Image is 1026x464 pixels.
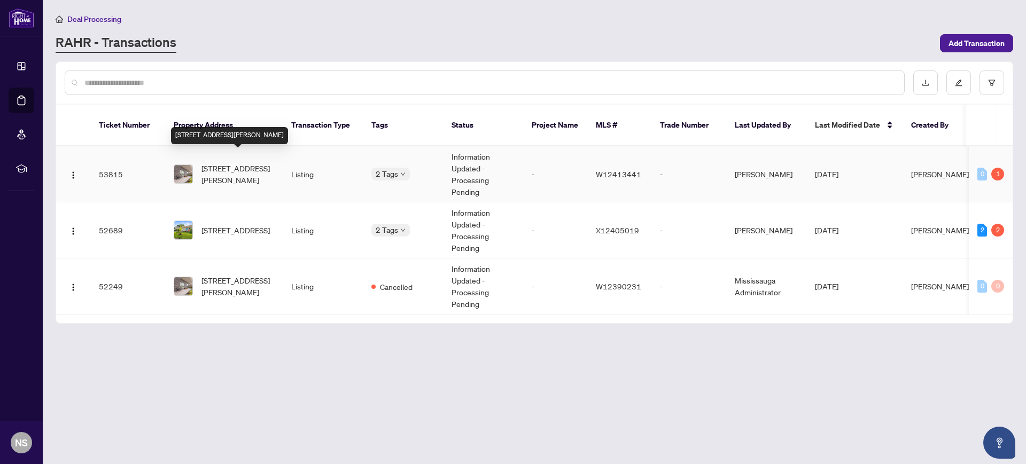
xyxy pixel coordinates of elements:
span: down [400,227,406,233]
td: Listing [283,202,363,258]
span: Last Modified Date [815,119,880,131]
td: - [523,146,587,202]
th: Last Updated By [726,105,806,146]
td: 52689 [90,202,165,258]
img: Logo [69,283,77,292]
span: [DATE] [815,281,838,291]
td: Information Updated - Processing Pending [443,258,523,314]
span: [PERSON_NAME] [911,281,969,291]
th: Transaction Type [283,105,363,146]
span: 2 Tags [376,224,398,236]
td: Information Updated - Processing Pending [443,202,523,258]
button: filter [980,70,1004,95]
button: edit [946,70,971,95]
td: 52249 [90,258,165,314]
span: Deal Processing [67,14,121,24]
th: Trade Number [651,105,726,146]
img: thumbnail-img [174,165,192,183]
img: thumbnail-img [174,277,192,295]
td: - [651,146,726,202]
span: W12390231 [596,281,641,291]
button: Logo [65,222,82,239]
td: - [523,202,587,258]
span: down [400,171,406,177]
td: Listing [283,146,363,202]
span: [STREET_ADDRESS][PERSON_NAME] [201,162,274,186]
td: Information Updated - Processing Pending [443,146,523,202]
span: [STREET_ADDRESS] [201,224,270,236]
span: download [922,79,929,86]
span: NS [15,435,28,450]
span: Add Transaction [949,35,1005,52]
th: Created By [903,105,967,146]
td: 53815 [90,146,165,202]
button: Open asap [983,427,1015,459]
span: edit [955,79,962,86]
span: [PERSON_NAME] [911,169,969,179]
th: Status [443,105,523,146]
th: MLS # [587,105,651,146]
div: [STREET_ADDRESS][PERSON_NAME] [171,127,288,144]
div: 1 [991,168,1004,180]
span: filter [988,79,996,86]
img: thumbnail-img [174,221,192,239]
a: RAHR - Transactions [56,34,176,53]
span: [DATE] [815,169,838,179]
th: Project Name [523,105,587,146]
span: [PERSON_NAME] [911,225,969,235]
div: 2 [991,224,1004,237]
div: 0 [977,280,987,293]
button: Add Transaction [940,34,1013,52]
div: 0 [991,280,1004,293]
button: Logo [65,278,82,295]
span: [DATE] [815,225,838,235]
button: download [913,70,938,95]
div: 2 [977,224,987,237]
span: 2 Tags [376,168,398,180]
img: logo [9,8,34,28]
td: Mississauga Administrator [726,258,806,314]
th: Last Modified Date [806,105,903,146]
span: home [56,15,63,23]
th: Tags [363,105,443,146]
span: X12405019 [596,225,639,235]
span: W12413441 [596,169,641,179]
img: Logo [69,227,77,235]
th: Ticket Number [90,105,165,146]
td: - [651,202,726,258]
th: Property Address [165,105,283,146]
span: Cancelled [380,281,413,293]
td: - [523,258,587,314]
span: [STREET_ADDRESS][PERSON_NAME] [201,274,274,298]
button: Logo [65,166,82,183]
td: - [651,258,726,314]
div: 0 [977,168,987,180]
img: Logo [69,171,77,179]
td: [PERSON_NAME] [726,146,806,202]
td: Listing [283,258,363,314]
td: [PERSON_NAME] [726,202,806,258]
